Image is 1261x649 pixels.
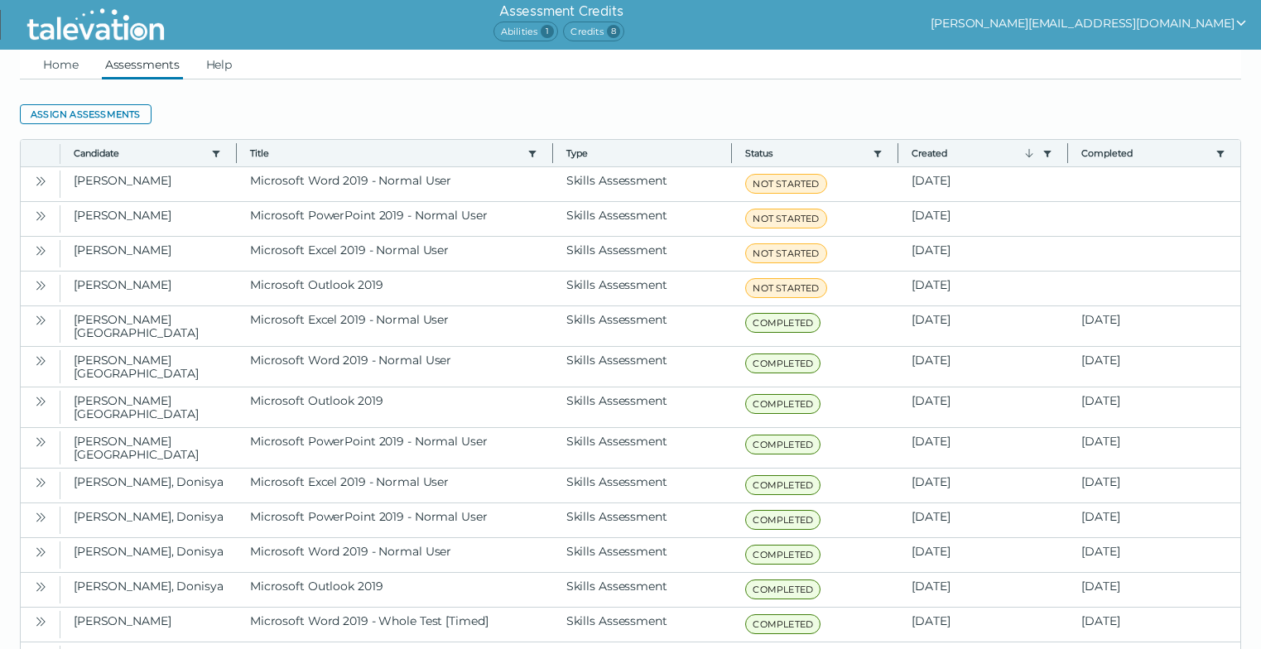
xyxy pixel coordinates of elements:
cds-icon: Open [34,354,47,368]
clr-dg-cell: [DATE] [1068,608,1240,642]
cds-icon: Open [34,546,47,559]
button: Open [31,275,51,295]
button: Column resize handle [726,135,737,171]
clr-dg-cell: Skills Assessment [553,573,733,607]
button: Column resize handle [1062,135,1073,171]
h6: Assessment Credits [493,2,629,22]
span: NOT STARTED [745,174,826,194]
cds-icon: Open [34,209,47,223]
clr-dg-cell: [PERSON_NAME] [60,237,237,271]
clr-dg-cell: Skills Assessment [553,503,733,537]
button: Open [31,350,51,370]
clr-dg-cell: Microsoft PowerPoint 2019 - Normal User [237,202,553,236]
button: Title [250,147,521,160]
span: COMPLETED [745,510,821,530]
clr-dg-cell: Skills Assessment [553,306,733,346]
button: show user actions [931,13,1248,33]
clr-dg-cell: [PERSON_NAME][GEOGRAPHIC_DATA] [60,387,237,427]
clr-dg-cell: [DATE] [898,538,1068,572]
span: COMPLETED [745,313,821,333]
span: Type [566,147,719,160]
clr-dg-cell: Microsoft Excel 2019 - Normal User [237,237,553,271]
span: COMPLETED [745,545,821,565]
clr-dg-cell: Microsoft Outlook 2019 [237,272,553,305]
span: COMPLETED [745,353,821,373]
span: NOT STARTED [745,243,826,263]
button: Assign assessments [20,104,152,124]
clr-dg-cell: [DATE] [1068,428,1240,468]
clr-dg-cell: [DATE] [1068,387,1240,427]
clr-dg-cell: [PERSON_NAME] [60,272,237,305]
span: COMPLETED [745,435,821,454]
clr-dg-cell: [DATE] [898,428,1068,468]
clr-dg-cell: Microsoft Outlook 2019 [237,387,553,427]
button: Column resize handle [547,135,558,171]
clr-dg-cell: [DATE] [898,503,1068,537]
cds-icon: Open [34,395,47,408]
span: COMPLETED [745,394,821,414]
clr-dg-cell: Microsoft Word 2019 - Normal User [237,538,553,572]
span: Credits [563,22,623,41]
clr-dg-cell: [DATE] [1068,538,1240,572]
clr-dg-cell: Skills Assessment [553,347,733,387]
clr-dg-cell: [DATE] [898,387,1068,427]
button: Open [31,205,51,225]
clr-dg-cell: [PERSON_NAME] [60,167,237,201]
clr-dg-cell: [PERSON_NAME] [60,202,237,236]
cds-icon: Open [34,279,47,292]
clr-dg-cell: [PERSON_NAME][GEOGRAPHIC_DATA] [60,347,237,387]
clr-dg-cell: [DATE] [898,272,1068,305]
clr-dg-cell: [PERSON_NAME], Donisya [60,503,237,537]
cds-icon: Open [34,175,47,188]
a: Home [40,50,82,79]
clr-dg-cell: [PERSON_NAME], Donisya [60,573,237,607]
clr-dg-cell: [DATE] [898,469,1068,502]
img: Talevation_Logo_Transparent_white.png [20,4,171,46]
cds-icon: Open [34,244,47,257]
clr-dg-cell: [DATE] [898,347,1068,387]
clr-dg-cell: [PERSON_NAME][GEOGRAPHIC_DATA] [60,306,237,346]
button: Open [31,576,51,596]
clr-dg-cell: Microsoft Word 2019 - Whole Test [Timed] [237,608,553,642]
clr-dg-cell: [DATE] [898,202,1068,236]
clr-dg-cell: Microsoft Word 2019 - Normal User [237,347,553,387]
clr-dg-cell: Microsoft Excel 2019 - Normal User [237,469,553,502]
span: NOT STARTED [745,278,826,298]
clr-dg-cell: [DATE] [1068,503,1240,537]
button: Open [31,541,51,561]
span: Abilities [493,22,559,41]
button: Open [31,472,51,492]
button: Candidate [74,147,205,160]
button: Open [31,310,51,329]
clr-dg-cell: [PERSON_NAME][GEOGRAPHIC_DATA] [60,428,237,468]
clr-dg-cell: [PERSON_NAME] [60,608,237,642]
span: COMPLETED [745,579,821,599]
button: Status [745,147,866,160]
clr-dg-cell: Microsoft PowerPoint 2019 - Normal User [237,428,553,468]
clr-dg-cell: [DATE] [898,608,1068,642]
clr-dg-cell: Skills Assessment [553,167,733,201]
clr-dg-cell: [DATE] [1068,347,1240,387]
clr-dg-cell: Skills Assessment [553,237,733,271]
span: 8 [607,25,620,38]
a: Assessments [102,50,183,79]
cds-icon: Open [34,580,47,594]
clr-dg-cell: Skills Assessment [553,469,733,502]
button: Open [31,431,51,451]
clr-dg-cell: [DATE] [898,237,1068,271]
clr-dg-cell: [PERSON_NAME], Donisya [60,538,237,572]
button: Open [31,507,51,526]
clr-dg-cell: Skills Assessment [553,272,733,305]
cds-icon: Open [34,435,47,449]
clr-dg-cell: Skills Assessment [553,202,733,236]
clr-dg-cell: [DATE] [898,573,1068,607]
clr-dg-cell: Microsoft Excel 2019 - Normal User [237,306,553,346]
cds-icon: Open [34,615,47,628]
clr-dg-cell: Skills Assessment [553,608,733,642]
button: Open [31,240,51,260]
clr-dg-cell: Microsoft Word 2019 - Normal User [237,167,553,201]
span: COMPLETED [745,614,821,634]
clr-dg-cell: [DATE] [1068,306,1240,346]
clr-dg-cell: Skills Assessment [553,538,733,572]
button: Open [31,171,51,190]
